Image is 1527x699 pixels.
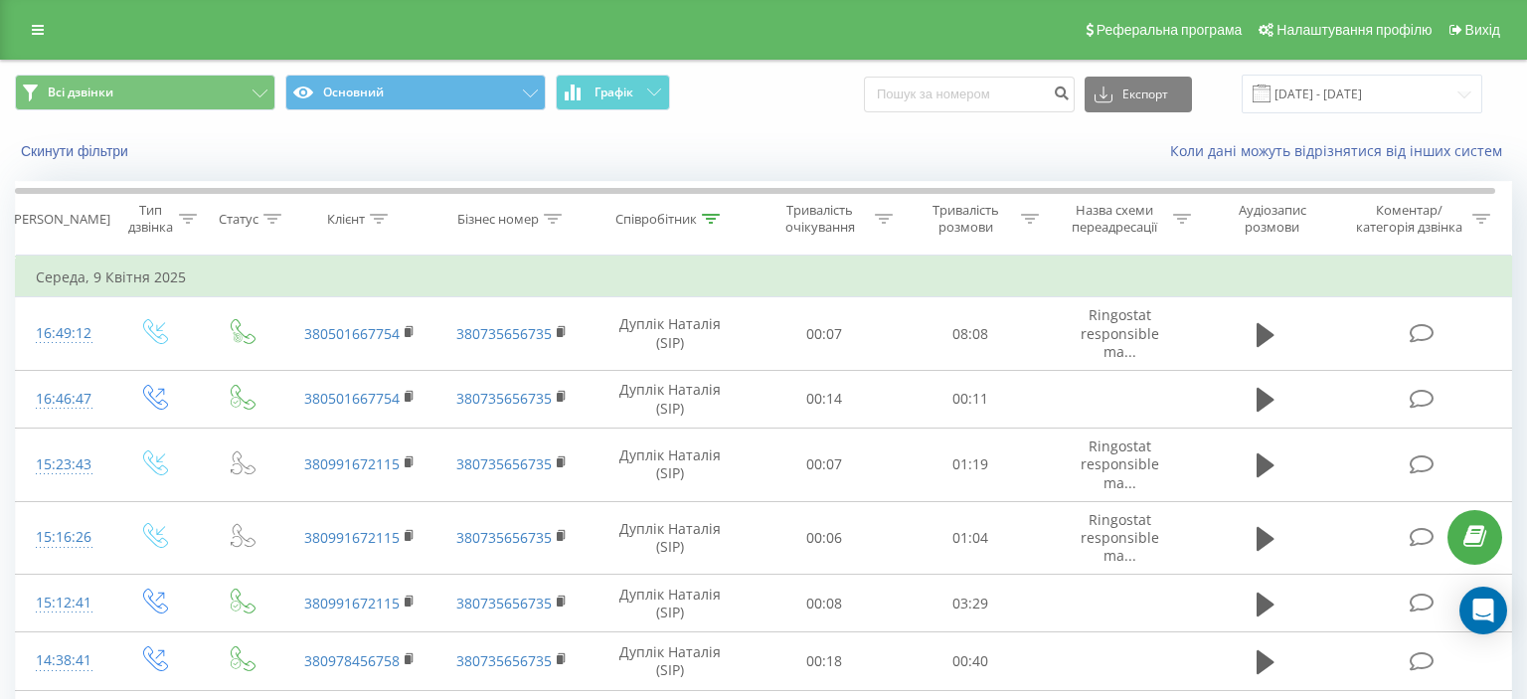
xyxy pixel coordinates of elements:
div: 14:38:41 [36,641,89,680]
a: 380501667754 [304,324,400,343]
div: Клієнт [327,211,365,228]
td: 00:40 [898,632,1044,690]
td: 00:14 [752,370,898,428]
a: 380978456758 [304,651,400,670]
input: Пошук за номером [864,77,1075,112]
td: Середа, 9 Квітня 2025 [16,258,1512,297]
span: Всі дзвінки [48,85,113,100]
a: 380991672115 [304,454,400,473]
a: 380991672115 [304,528,400,547]
span: Реферальна програма [1097,22,1243,38]
a: 380501667754 [304,389,400,408]
button: Основний [285,75,546,110]
span: Налаштування профілю [1276,22,1432,38]
a: 380991672115 [304,594,400,612]
div: Тривалість очікування [769,202,870,236]
div: 15:23:43 [36,445,89,484]
span: Ringostat responsible ma... [1081,437,1159,491]
td: 00:07 [752,297,898,371]
div: 15:16:26 [36,518,89,557]
a: 380735656735 [456,454,552,473]
td: Дуплік Наталія (SIP) [588,575,752,632]
td: 01:04 [898,501,1044,575]
a: 380735656735 [456,389,552,408]
button: Скинути фільтри [15,142,138,160]
button: Всі дзвінки [15,75,275,110]
td: 00:11 [898,370,1044,428]
div: Аудіозапис розмови [1214,202,1331,236]
td: Дуплік Наталія (SIP) [588,501,752,575]
td: Дуплік Наталія (SIP) [588,297,752,371]
div: 16:49:12 [36,314,89,353]
td: 03:29 [898,575,1044,632]
td: 08:08 [898,297,1044,371]
td: Дуплік Наталія (SIP) [588,370,752,428]
td: 00:07 [752,429,898,502]
a: 380735656735 [456,651,552,670]
td: Дуплік Наталія (SIP) [588,429,752,502]
span: Графік [594,86,633,99]
div: Бізнес номер [457,211,539,228]
td: 01:19 [898,429,1044,502]
a: 380735656735 [456,594,552,612]
span: Ringostat responsible ma... [1081,510,1159,565]
div: Статус [219,211,258,228]
td: 00:18 [752,632,898,690]
div: Тип дзвінка [126,202,174,236]
div: Open Intercom Messenger [1459,587,1507,634]
span: Вихід [1465,22,1500,38]
td: 00:06 [752,501,898,575]
div: Назва схеми переадресації [1062,202,1168,236]
div: Коментар/категорія дзвінка [1351,202,1467,236]
button: Графік [556,75,670,110]
td: 00:08 [752,575,898,632]
div: Співробітник [615,211,697,228]
div: 16:46:47 [36,380,89,419]
td: Дуплік Наталія (SIP) [588,632,752,690]
span: Ringostat responsible ma... [1081,305,1159,360]
div: Тривалість розмови [916,202,1016,236]
div: [PERSON_NAME] [10,211,110,228]
a: 380735656735 [456,528,552,547]
a: 380735656735 [456,324,552,343]
div: 15:12:41 [36,584,89,622]
a: Коли дані можуть відрізнятися вiд інших систем [1170,141,1512,160]
button: Експорт [1085,77,1192,112]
